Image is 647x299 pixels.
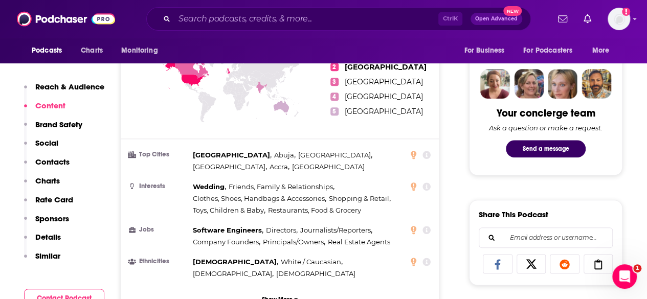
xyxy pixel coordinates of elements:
button: Brand Safety [24,120,82,139]
span: 4 [330,93,339,101]
img: User Profile [608,8,630,30]
span: , [193,181,226,193]
button: Reach & Audience [24,82,104,101]
span: [GEOGRAPHIC_DATA] [193,163,265,171]
button: Rate Card [24,195,73,214]
img: Podchaser - Follow, Share and Rate Podcasts [17,9,115,29]
span: Wedding [193,182,225,191]
span: Monitoring [121,43,158,58]
a: Copy Link [584,254,613,273]
div: Search podcasts, credits, & more... [146,7,531,31]
span: , [300,224,372,236]
a: [GEOGRAPHIC_DATA] [345,77,423,86]
p: Sponsors [35,214,69,223]
span: , [229,181,334,193]
span: Charts [81,43,103,58]
span: , [193,161,267,173]
input: Email address or username... [487,228,604,247]
span: , [270,161,289,173]
span: , [329,193,391,204]
span: [DEMOGRAPHIC_DATA] [193,258,277,266]
a: Share on X/Twitter [517,254,546,273]
button: open menu [457,41,517,60]
span: Company Founders [193,238,259,246]
a: [GEOGRAPHIC_DATA] [345,107,423,116]
span: Accra [270,163,288,171]
div: Ask a question or make a request. [489,124,603,132]
p: Rate Card [35,195,73,204]
div: Your concierge team [497,107,595,120]
p: Content [35,101,65,110]
input: Search podcasts, credits, & more... [174,11,438,27]
a: Show notifications dropdown [579,10,595,28]
span: , [298,149,372,161]
button: open menu [25,41,75,60]
h3: Share This Podcast [479,210,548,219]
button: Social [24,138,58,157]
span: For Business [464,43,504,58]
svg: Add a profile image [622,8,630,16]
div: Search followers [479,227,613,248]
h3: Interests [129,183,189,190]
button: Send a message [506,140,586,157]
span: Podcasts [32,43,62,58]
button: Contacts [24,157,70,176]
span: Real Estate Agents [328,238,390,246]
span: Journalists/Reporters [300,226,371,234]
button: Open AdvancedNew [471,13,522,25]
img: Jules Profile [548,69,577,99]
span: , [193,256,278,268]
img: Barbara Profile [514,69,544,99]
span: , [263,236,325,248]
button: open menu [517,41,587,60]
span: 2 [330,63,339,71]
span: More [592,43,610,58]
span: For Podcasters [523,43,572,58]
span: Friends, Family & Relationships [229,182,333,191]
a: Share on Reddit [550,254,579,273]
a: Share on Facebook [483,254,512,273]
span: [GEOGRAPHIC_DATA] [292,163,365,171]
span: White / Caucasian [281,258,341,266]
span: [GEOGRAPHIC_DATA] [298,151,371,159]
p: Social [35,138,58,148]
p: Brand Safety [35,120,82,129]
button: Similar [24,251,60,270]
span: 1 [633,264,641,272]
span: 5 [330,107,339,116]
button: Charts [24,176,60,195]
span: Software Engineers [193,226,262,234]
span: Logged in as MattieVG [608,8,630,30]
span: 3 [330,78,339,86]
button: open menu [114,41,171,60]
span: , [193,268,274,280]
h3: Top Cities [129,151,189,158]
span: Toys, Children & Baby [193,206,264,214]
p: Charts [35,176,60,186]
a: Charts [74,41,109,60]
a: [GEOGRAPHIC_DATA] [345,62,427,72]
span: Open Advanced [475,16,518,21]
span: , [193,149,272,161]
span: Abuja [274,151,294,159]
span: Principals/Owners [263,238,324,246]
a: Show notifications dropdown [554,10,571,28]
span: New [503,6,522,16]
button: Content [24,101,65,120]
a: [GEOGRAPHIC_DATA] [345,92,423,101]
p: Contacts [35,157,70,167]
span: , [193,193,326,204]
span: [GEOGRAPHIC_DATA] [193,151,270,159]
span: , [193,224,263,236]
img: Sydney Profile [480,69,510,99]
span: [DEMOGRAPHIC_DATA] [276,269,355,278]
h3: Ethnicities [129,258,189,265]
span: Ctrl K [438,12,462,26]
button: Show profile menu [608,8,630,30]
span: , [193,204,265,216]
span: Clothes, Shoes, Handbags & Accessories [193,194,325,202]
button: open menu [585,41,622,60]
span: Shopping & Retail [329,194,389,202]
span: , [193,236,260,248]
